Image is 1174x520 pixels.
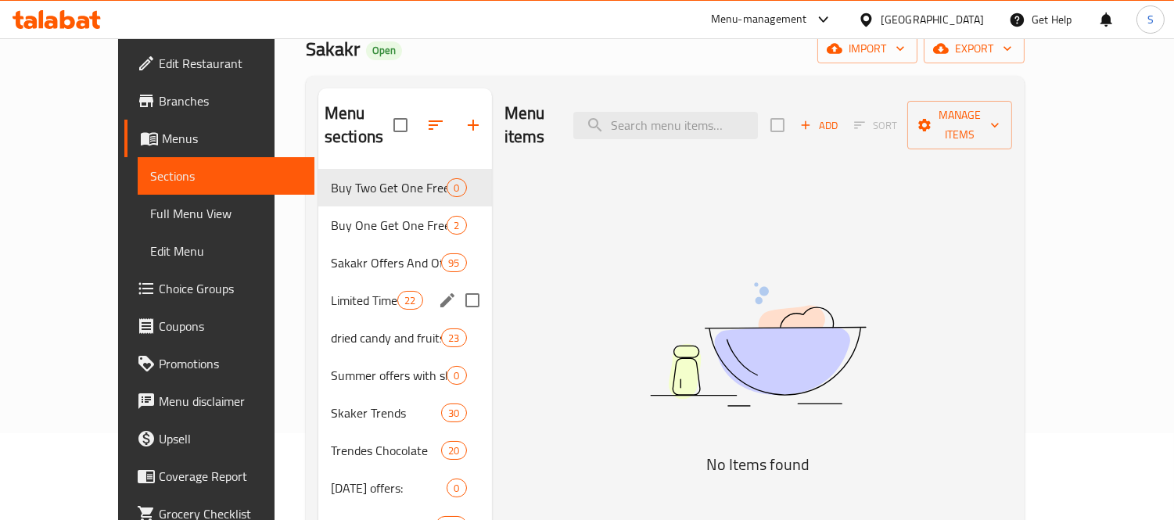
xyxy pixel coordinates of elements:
[1147,11,1154,28] span: S
[447,181,465,195] span: 0
[447,366,466,385] div: items
[331,403,441,422] span: Skaker Trends
[331,216,447,235] span: Buy One Get One Free
[124,120,314,157] a: Menus
[159,91,302,110] span: Branches
[124,382,314,420] a: Menu disclaimer
[711,10,807,29] div: Menu-management
[331,328,441,347] span: dried candy and fruits
[124,457,314,495] a: Coverage Report
[159,317,302,335] span: Coupons
[384,109,417,142] span: Select all sections
[138,195,314,232] a: Full Menu View
[936,39,1012,59] span: export
[124,307,314,345] a: Coupons
[447,178,466,197] div: items
[830,39,905,59] span: import
[447,479,466,497] div: items
[504,102,555,149] h2: Menu items
[441,441,466,460] div: items
[441,403,466,422] div: items
[138,157,314,195] a: Sections
[159,467,302,486] span: Coverage Report
[331,291,397,310] span: Limited Time Offer
[442,331,465,346] span: 23
[924,34,1025,63] button: export
[417,106,454,144] span: Sort sections
[920,106,1000,145] span: Manage items
[318,169,492,206] div: Buy Two Get One Free0
[397,291,422,310] div: items
[124,270,314,307] a: Choice Groups
[306,31,360,66] span: Sakakr
[124,420,314,457] a: Upsell
[331,366,447,385] span: Summer offers with skakr
[318,244,492,282] div: Sakakr Offers And Offers Nearby Dates95
[441,253,466,272] div: items
[318,282,492,319] div: Limited Time Offer22edit
[124,45,314,82] a: Edit Restaurant
[398,293,422,308] span: 22
[318,394,492,432] div: Skaker Trends30
[318,357,492,394] div: Summer offers with skakr0
[331,253,441,272] span: Sakakr Offers And Offers Nearby Dates
[331,441,441,460] span: Trendes Chocolate
[881,11,984,28] div: [GEOGRAPHIC_DATA]
[454,106,492,144] button: Add section
[159,354,302,373] span: Promotions
[331,479,447,497] span: [DATE] offers:
[447,481,465,496] span: 0
[150,242,302,260] span: Edit Menu
[794,113,844,138] span: Add item
[436,289,459,312] button: edit
[817,34,917,63] button: import
[318,469,492,507] div: [DATE] offers:0
[366,44,402,57] span: Open
[159,392,302,411] span: Menu disclaimer
[442,443,465,458] span: 20
[562,241,953,448] img: dish.svg
[124,345,314,382] a: Promotions
[573,112,758,139] input: search
[318,206,492,244] div: Buy One Get One Free2
[159,54,302,73] span: Edit Restaurant
[150,167,302,185] span: Sections
[331,178,447,197] span: Buy Two Get One Free
[318,432,492,469] div: Trendes Chocolate20
[331,479,447,497] div: Monday offers:
[318,319,492,357] div: dried candy and fruits23
[907,101,1012,149] button: Manage items
[159,429,302,448] span: Upsell
[447,216,466,235] div: items
[447,218,465,233] span: 2
[138,232,314,270] a: Edit Menu
[844,113,907,138] span: Select section first
[150,204,302,223] span: Full Menu View
[325,102,393,149] h2: Menu sections
[562,452,953,477] h5: No Items found
[159,279,302,298] span: Choice Groups
[794,113,844,138] button: Add
[798,117,840,134] span: Add
[162,129,302,148] span: Menus
[447,368,465,383] span: 0
[366,41,402,60] div: Open
[442,256,465,271] span: 95
[124,82,314,120] a: Branches
[442,406,465,421] span: 30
